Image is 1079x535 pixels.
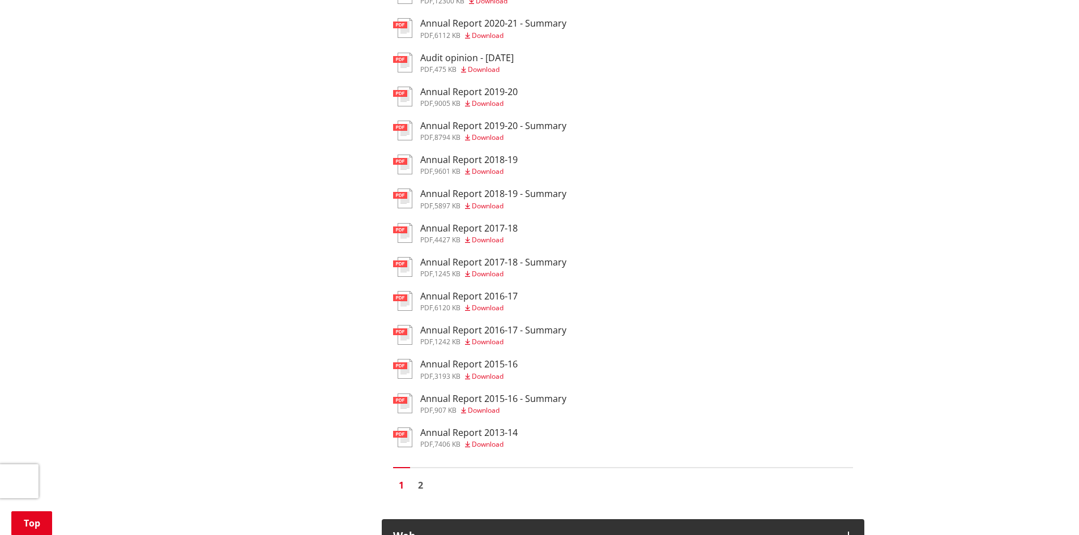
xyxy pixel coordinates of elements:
[420,155,518,165] h3: Annual Report 2018-19
[393,393,412,413] img: document-pdf.svg
[420,121,566,131] h3: Annual Report 2019-20 - Summary
[393,467,853,497] nav: Pagination
[434,201,460,211] span: 5897 KB
[472,132,504,142] span: Download
[393,189,566,209] a: Annual Report 2018-19 - Summary pdf,5897 KB Download
[393,325,566,345] a: Annual Report 2016-17 - Summary pdf,1242 KB Download
[434,269,460,279] span: 1245 KB
[420,339,566,345] div: ,
[472,439,504,449] span: Download
[420,18,566,29] h3: Annual Report 2020-21 - Summary
[1027,487,1068,528] iframe: Messenger Launcher
[434,439,460,449] span: 7406 KB
[420,291,518,302] h3: Annual Report 2016-17
[420,53,514,63] h3: Audit opinion - [DATE]
[393,257,412,277] img: document-pdf.svg
[420,269,433,279] span: pdf
[393,53,514,73] a: Audit opinion - [DATE] pdf,475 KB Download
[393,155,412,174] img: document-pdf.svg
[393,257,566,277] a: Annual Report 2017-18 - Summary pdf,1245 KB Download
[434,65,457,74] span: 475 KB
[420,407,566,414] div: ,
[420,393,566,404] h3: Annual Report 2015-16 - Summary
[393,121,566,141] a: Annual Report 2019-20 - Summary pdf,8794 KB Download
[393,223,412,243] img: document-pdf.svg
[420,303,433,313] span: pdf
[393,291,518,311] a: Annual Report 2016-17 pdf,6120 KB Download
[420,32,566,39] div: ,
[420,223,518,234] h3: Annual Report 2017-18
[420,66,514,73] div: ,
[393,87,412,106] img: document-pdf.svg
[393,393,566,414] a: Annual Report 2015-16 - Summary pdf,907 KB Download
[468,405,500,415] span: Download
[393,87,518,107] a: Annual Report 2019-20 pdf,9005 KB Download
[420,132,433,142] span: pdf
[420,203,566,209] div: ,
[420,189,566,199] h3: Annual Report 2018-19 - Summary
[420,257,566,268] h3: Annual Report 2017-18 - Summary
[420,166,433,176] span: pdf
[393,223,518,243] a: Annual Report 2017-18 pdf,4427 KB Download
[420,337,433,346] span: pdf
[420,134,566,141] div: ,
[434,99,460,108] span: 9005 KB
[420,65,433,74] span: pdf
[393,325,412,345] img: document-pdf.svg
[472,303,504,313] span: Download
[420,201,433,211] span: pdf
[472,337,504,346] span: Download
[420,373,518,380] div: ,
[434,235,460,245] span: 4427 KB
[434,132,460,142] span: 8794 KB
[393,359,412,379] img: document-pdf.svg
[420,305,518,311] div: ,
[420,439,433,449] span: pdf
[393,427,412,447] img: document-pdf.svg
[420,168,518,175] div: ,
[420,359,518,370] h3: Annual Report 2015-16
[393,18,412,38] img: document-pdf.svg
[420,31,433,40] span: pdf
[420,87,518,97] h3: Annual Report 2019-20
[468,65,500,74] span: Download
[434,166,460,176] span: 9601 KB
[472,371,504,381] span: Download
[393,427,518,448] a: Annual Report 2013-14 pdf,7406 KB Download
[434,31,460,40] span: 6112 KB
[472,99,504,108] span: Download
[393,53,412,72] img: document-pdf.svg
[412,477,429,494] a: Go to page 2
[420,100,518,107] div: ,
[420,271,566,277] div: ,
[420,235,433,245] span: pdf
[434,303,460,313] span: 6120 KB
[393,121,412,140] img: document-pdf.svg
[420,99,433,108] span: pdf
[434,337,460,346] span: 1242 KB
[11,511,52,535] a: Top
[434,371,460,381] span: 3193 KB
[420,405,433,415] span: pdf
[420,325,566,336] h3: Annual Report 2016-17 - Summary
[472,235,504,245] span: Download
[393,189,412,208] img: document-pdf.svg
[472,269,504,279] span: Download
[434,405,457,415] span: 907 KB
[393,155,518,175] a: Annual Report 2018-19 pdf,9601 KB Download
[393,18,566,38] a: Annual Report 2020-21 - Summary pdf,6112 KB Download
[393,359,518,379] a: Annual Report 2015-16 pdf,3193 KB Download
[472,201,504,211] span: Download
[393,291,412,311] img: document-pdf.svg
[472,31,504,40] span: Download
[420,427,518,438] h3: Annual Report 2013-14
[393,477,410,494] a: Page 1
[472,166,504,176] span: Download
[420,371,433,381] span: pdf
[420,441,518,448] div: ,
[420,237,518,243] div: ,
